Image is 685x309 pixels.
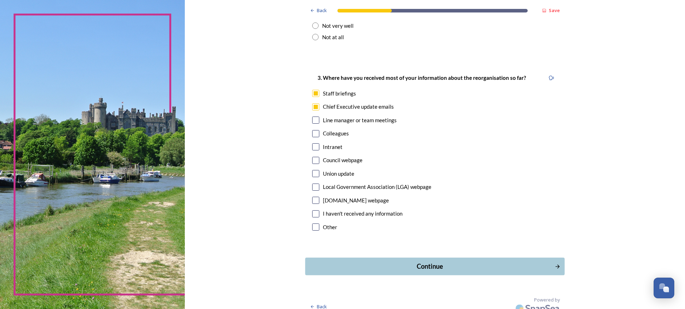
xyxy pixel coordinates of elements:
div: Line manager or team meetings [323,116,397,124]
span: Powered by [534,297,560,303]
div: Not at all [322,33,344,41]
button: Open Chat [654,278,674,298]
div: [DOMAIN_NAME] webpage [323,196,389,205]
div: Staff briefings [323,89,356,98]
div: Not very well [322,22,354,30]
span: Back [317,7,327,14]
div: Local Government Association (LGA) webpage [323,183,431,191]
div: Union update [323,170,354,178]
button: Continue [305,258,564,275]
div: Colleagues [323,129,349,138]
div: Council webpage [323,156,362,164]
div: I haven't received any information [323,210,402,218]
div: Other [323,223,337,231]
div: Intranet [323,143,342,151]
div: Chief Executive update emails [323,103,394,111]
div: Continue [309,262,551,271]
strong: Save [549,7,560,14]
strong: 3. Where have you received most of your information about the reorganisation so far? [318,74,526,81]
